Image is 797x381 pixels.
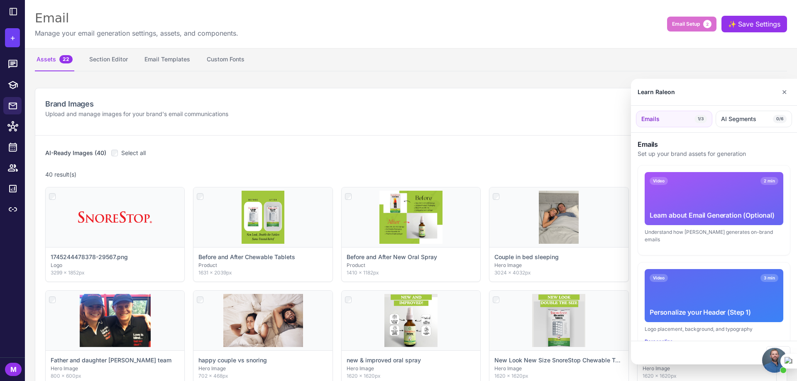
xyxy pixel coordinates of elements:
span: Emails [641,114,660,124]
button: Emails1/3 [636,111,712,127]
span: 2 min [760,177,778,185]
div: Logo placement, background, and typography [645,325,783,333]
div: Personalize your Header (Step 1) [650,307,778,317]
span: AI Segments [721,114,756,124]
span: 3 min [760,274,778,282]
div: Learn about Email Generation (Optional) [650,210,778,220]
span: 1/3 [694,115,707,123]
div: Learn Raleon [638,87,675,97]
p: Set up your brand assets for generation [638,149,790,158]
span: 0/6 [773,115,787,123]
span: Video [650,177,668,185]
button: Personalize [645,338,673,345]
span: Video [650,274,668,282]
button: Close [778,84,790,100]
button: Close [766,346,790,359]
button: AI Segments0/6 [716,111,792,127]
h3: Emails [638,139,790,149]
div: Understand how [PERSON_NAME] generates on-brand emails [645,228,783,243]
a: Open chat [762,348,787,373]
